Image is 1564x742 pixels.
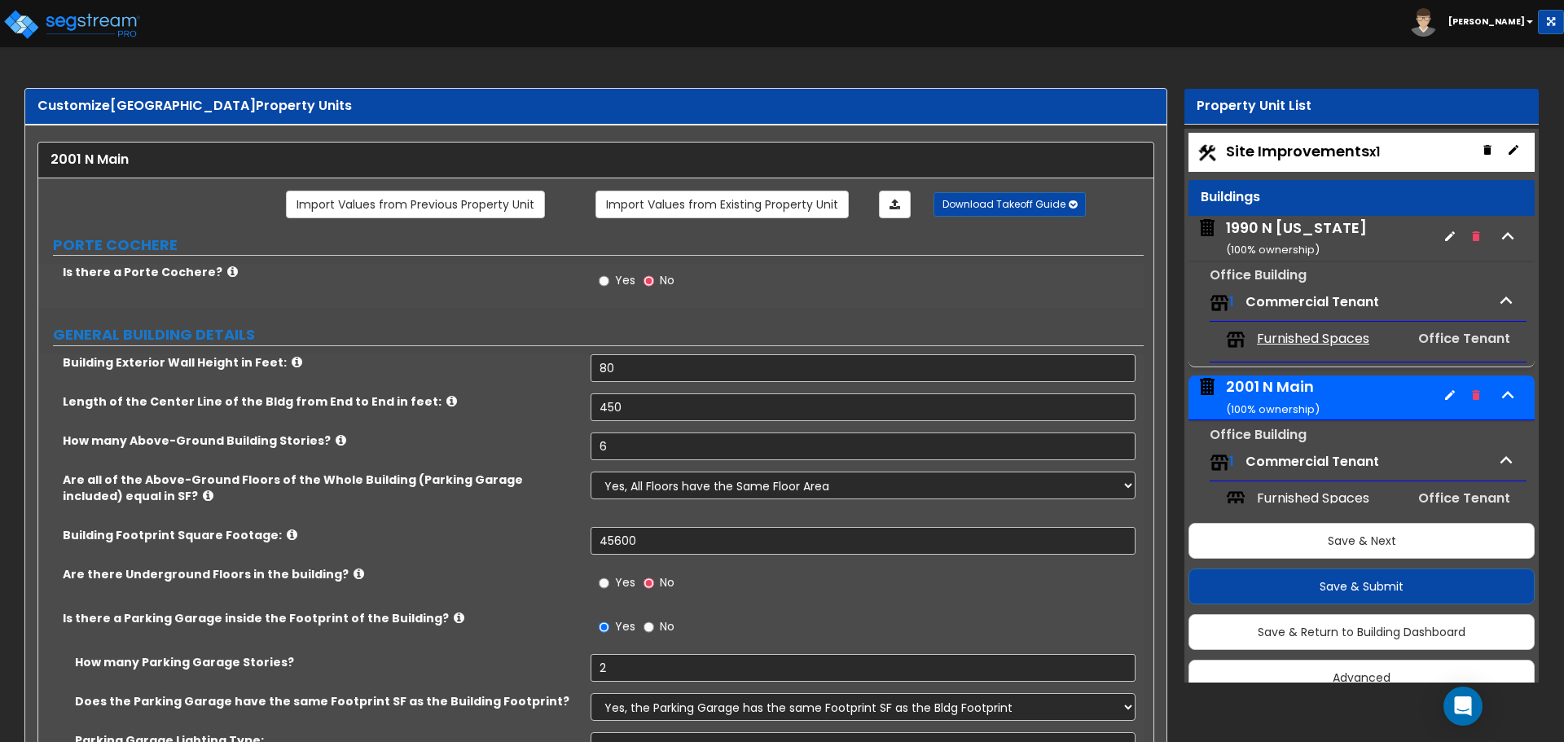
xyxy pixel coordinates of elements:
[1197,97,1527,116] div: Property Unit List
[660,574,674,591] span: No
[1201,188,1522,207] div: Buildings
[292,356,302,368] i: click for more info!
[1229,452,1234,471] span: 1
[660,272,674,288] span: No
[1188,660,1535,696] button: Advanced
[615,272,635,288] span: Yes
[1226,141,1380,161] span: Site Improvements
[1197,217,1367,259] span: 1990 N California
[644,618,654,636] input: No
[1210,266,1307,284] small: Office Building
[63,527,578,543] label: Building Footprint Square Footage:
[110,96,256,115] span: [GEOGRAPHIC_DATA]
[1188,614,1535,650] button: Save & Return to Building Dashboard
[1257,490,1369,508] span: Furnished Spaces
[1245,452,1379,471] span: Commercial Tenant
[934,192,1086,217] button: Download Takeoff Guide
[75,693,578,709] label: Does the Parking Garage have the same Footprint SF as the Building Footprint?
[63,393,578,410] label: Length of the Center Line of the Bldg from End to End in feet:
[63,432,578,449] label: How many Above-Ground Building Stories?
[644,272,654,290] input: No
[51,151,1141,169] div: 2001 N Main
[63,354,578,371] label: Building Exterior Wall Height in Feet:
[879,191,911,218] a: Import the dynamic attributes value through Excel sheet
[1418,329,1510,348] span: Office Tenant
[1197,376,1218,397] img: building.svg
[287,529,297,541] i: click for more info!
[75,654,578,670] label: How many Parking Garage Stories?
[1448,15,1525,28] b: [PERSON_NAME]
[599,272,609,290] input: Yes
[942,197,1065,211] span: Download Takeoff Guide
[1226,217,1367,259] div: 1990 N [US_STATE]
[599,618,609,636] input: Yes
[1226,490,1245,509] img: tenants.png
[203,490,213,502] i: click for more info!
[660,618,674,634] span: No
[644,574,654,592] input: No
[1257,330,1369,349] span: Furnished Spaces
[1226,402,1320,417] small: ( 100 % ownership)
[1418,489,1510,507] span: Office Tenant
[1369,143,1380,160] small: x1
[2,8,141,41] img: logo_pro_r.png
[1197,143,1218,164] img: Construction.png
[1226,376,1320,418] div: 2001 N Main
[227,266,238,278] i: click for more info!
[37,97,1154,116] div: Customize Property Units
[53,324,1144,345] label: GENERAL BUILDING DETAILS
[446,395,457,407] i: click for more info!
[615,618,635,634] span: Yes
[63,264,578,280] label: Is there a Porte Cochere?
[1409,8,1438,37] img: avatar.png
[1226,242,1320,257] small: ( 100 % ownership)
[1188,523,1535,559] button: Save & Next
[1229,292,1234,311] span: 1
[1210,425,1307,444] small: Office Building
[1210,293,1229,313] img: tenants.png
[599,574,609,592] input: Yes
[336,434,346,446] i: click for more info!
[354,568,364,580] i: click for more info!
[595,191,849,218] a: Import the dynamic attribute values from existing properties.
[63,610,578,626] label: Is there a Parking Garage inside the Footprint of the Building?
[1245,292,1379,311] span: Commercial Tenant
[53,235,1144,256] label: PORTE COCHERE
[286,191,545,218] a: Import the dynamic attribute values from previous properties.
[1197,376,1320,418] span: 2001 N Main
[1443,687,1483,726] div: Open Intercom Messenger
[63,472,578,504] label: Are all of the Above-Ground Floors of the Whole Building (Parking Garage included) equal in SF?
[1210,453,1229,472] img: tenants.png
[454,612,464,624] i: click for more info!
[63,566,578,582] label: Are there Underground Floors in the building?
[1197,217,1218,239] img: building.svg
[1226,330,1245,349] img: tenants.png
[1188,569,1535,604] button: Save & Submit
[615,574,635,591] span: Yes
